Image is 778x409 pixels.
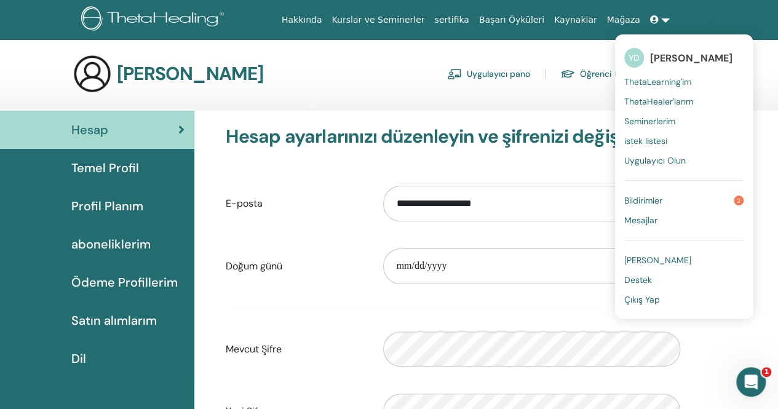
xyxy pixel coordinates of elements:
span: Uygulayıcı Olun [624,155,686,166]
a: sertifika [429,9,474,31]
span: Temel Profil [71,159,139,177]
label: Mevcut Şifre [216,338,374,361]
img: logo.png [81,6,228,34]
a: ThetaLearning'im [624,72,744,92]
span: Mesajlar [624,215,657,226]
a: Başarı Öyküleri [474,9,549,31]
h3: [PERSON_NAME] [117,63,264,85]
a: Bildirimler2 [624,191,744,210]
a: Destek [624,270,744,290]
span: Bildirimler [624,195,662,206]
span: Satın alımlarım [71,311,157,330]
span: Ödeme Profillerim [71,273,178,292]
span: Çıkış Yap [624,294,660,305]
a: Hakkında [277,9,327,31]
span: Profil Planım [71,197,143,215]
a: Öğrenci Kontrol Paneli [560,64,669,84]
a: Kaynaklar [549,9,602,31]
img: chalkboard-teacher.svg [447,68,462,79]
a: Çıkış Yap [624,290,744,309]
span: [PERSON_NAME] [650,52,732,65]
img: generic-user-icon.jpg [73,54,112,93]
span: Hesap [71,121,108,139]
span: Dil [71,349,86,368]
span: istek listesi [624,135,667,146]
a: ThetaHealer'larım [624,92,744,111]
span: aboneliklerim [71,235,151,253]
span: ThetaLearning'im [624,76,691,87]
iframe: Intercom live chat [736,367,766,397]
span: 2 [734,196,744,205]
label: E-posta [216,192,374,215]
a: Uygulayıcı pano [447,64,530,84]
span: ThetaHealer'larım [624,96,693,107]
a: [PERSON_NAME] [624,250,744,270]
span: Seminerlerim [624,116,675,127]
span: 1 [761,367,771,377]
a: YD[PERSON_NAME] [624,44,744,72]
span: Destek [624,274,652,285]
a: Seminerlerim [624,111,744,131]
a: Mağaza [601,9,645,31]
span: [PERSON_NAME] [624,255,691,266]
label: Doğum günü [216,255,374,278]
span: YD [624,48,644,68]
img: graduation-cap.svg [560,69,575,79]
a: istek listesi [624,131,744,151]
a: Mesajlar [624,210,744,230]
h3: Hesap ayarlarınızı düzenleyin ve şifrenizi değiştirin [226,125,680,148]
a: Kurslar ve Seminerler [327,9,429,31]
a: Uygulayıcı Olun [624,151,744,170]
